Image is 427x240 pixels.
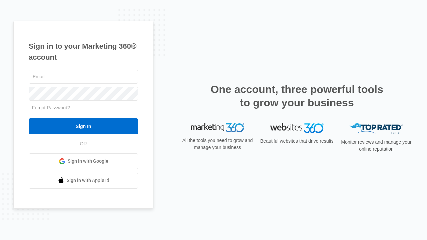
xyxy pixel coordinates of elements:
[208,83,385,109] h2: One account, three powerful tools to grow your business
[32,105,70,110] a: Forgot Password?
[339,139,414,153] p: Monitor reviews and manage your online reputation
[29,41,138,63] h1: Sign in to your Marketing 360® account
[29,118,138,134] input: Sign In
[350,123,403,134] img: Top Rated Local
[29,173,138,189] a: Sign in with Apple Id
[180,137,255,151] p: All the tools you need to grow and manage your business
[75,140,92,147] span: OR
[191,123,244,133] img: Marketing 360
[270,123,324,133] img: Websites 360
[67,177,109,184] span: Sign in with Apple Id
[29,70,138,84] input: Email
[29,153,138,169] a: Sign in with Google
[68,158,108,165] span: Sign in with Google
[260,138,334,145] p: Beautiful websites that drive results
